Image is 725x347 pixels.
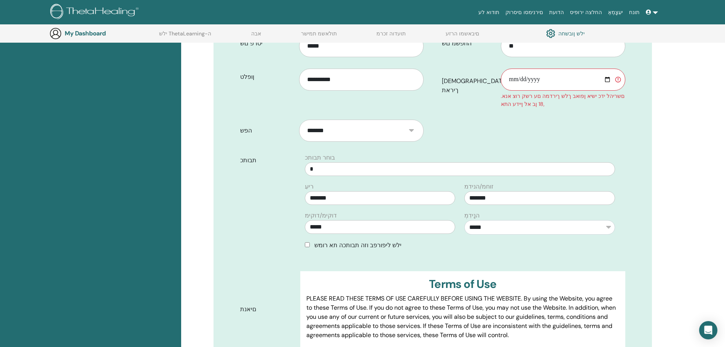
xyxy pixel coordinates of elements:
div: .םשריהל ידכ ישיא ןפואב ךלש ךירדמה םע רשק רוצ אנא ,18 ןב אל ןיידע התא [501,92,625,108]
label: החפשמ םש [436,36,501,51]
a: םירנימסו םיסרוק [502,5,546,19]
label: [DEMOGRAPHIC_DATA] ךיראת [436,74,501,98]
a: תולאשמ תמישר [301,30,337,43]
p: PLEASE READ THESE TERMS OF USE CAREFULLY BEFORE USING THE WEBSITE. By using the Website, you agre... [306,294,619,340]
label: דוקימ/דוקימ [305,211,337,220]
a: תועדוה זכרמ [376,30,406,43]
span: ילש ליפורפב וזה תבותכה תא רומש [314,241,402,249]
a: םיבאשמו הרזע [446,30,479,43]
a: תונח [626,5,643,19]
img: generic-user-icon.jpg [49,27,62,40]
a: אבה [251,30,261,43]
a: יעִצָמְאֶ [605,5,626,19]
label: ןופלט [234,70,300,84]
img: cog.svg [546,27,555,40]
a: ילש ThetaLearning-ה [159,30,211,43]
label: בוחר תבותכ [305,153,335,162]
label: ריעִ [305,182,314,191]
label: זוחמ/הנידמ [464,182,494,191]
img: logo.png [50,4,141,21]
a: הדועת [546,5,567,19]
div: Open Intercom Messenger [699,321,717,339]
a: ילש ןובשחה [546,27,585,40]
h3: My Dashboard [65,30,141,37]
label: םיאנת [234,302,301,317]
h3: Terms of Use [306,277,619,291]
label: תבותכ [234,153,301,168]
a: תודוא לע [475,5,502,19]
label: הפש [234,123,300,138]
a: החלצה ירופיס [567,5,605,19]
label: יטרפ םש [234,36,300,51]
label: הנָידִמְ [464,211,480,220]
